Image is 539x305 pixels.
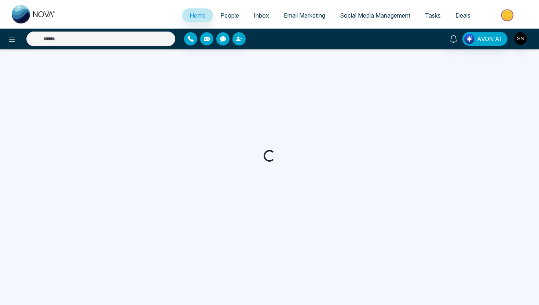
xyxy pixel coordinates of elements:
a: People [213,8,246,22]
a: Tasks [418,8,448,22]
a: Inbox [246,8,276,22]
img: Market-place.gif [481,7,535,23]
span: People [220,12,239,19]
span: Email Marketing [284,12,325,19]
img: Lead Flow [464,34,474,44]
a: Email Marketing [276,8,333,22]
span: Home [190,12,206,19]
span: Tasks [425,12,441,19]
a: Home [182,8,213,22]
a: Social Media Management [333,8,418,22]
span: Inbox [254,12,269,19]
span: AVON AI [477,34,501,43]
a: Deals [448,8,478,22]
button: AVON AI [462,32,507,46]
span: Deals [455,12,470,19]
span: Social Media Management [340,12,410,19]
img: User Avatar [514,32,527,45]
img: Nova CRM Logo [12,5,56,23]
